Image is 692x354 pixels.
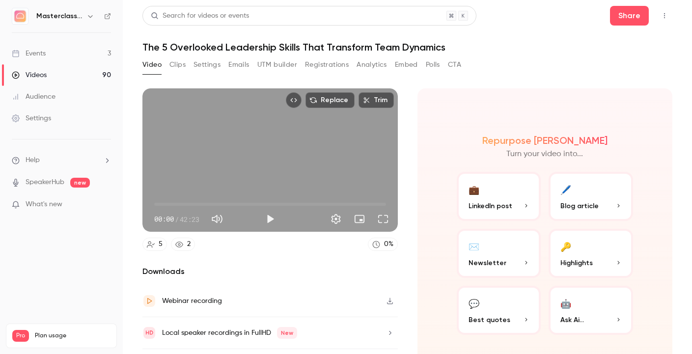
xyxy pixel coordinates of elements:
button: Play [260,209,280,229]
button: 💬Best quotes [457,286,541,335]
div: 💼 [469,182,479,197]
div: Local speaker recordings in FullHD [162,327,297,339]
button: UTM builder [257,57,297,73]
img: Masterclass Channel [12,8,28,24]
div: 5 [159,239,163,249]
h1: The 5 Overlooked Leadership Skills That Transform Team Dynamics [142,41,672,53]
button: Video [142,57,162,73]
div: 2 [187,239,191,249]
button: 💼LinkedIn post [457,172,541,221]
div: Videos [12,70,47,80]
div: 🤖 [560,296,571,311]
span: Best quotes [469,315,510,325]
div: 🖊️ [560,182,571,197]
button: Turn on miniplayer [350,209,369,229]
button: Settings [326,209,346,229]
a: 2 [171,238,195,251]
a: 0% [368,238,398,251]
button: Emails [228,57,249,73]
span: Pro [12,330,29,342]
div: Webinar recording [162,295,222,307]
button: Top Bar Actions [657,8,672,24]
h2: Downloads [142,266,398,277]
div: Settings [12,113,51,123]
div: ✉️ [469,239,479,254]
span: Plan usage [35,332,111,340]
button: Replace [305,92,355,108]
button: Embed [395,57,418,73]
button: Embed video [286,92,302,108]
button: ✉️Newsletter [457,229,541,278]
h6: Masterclass Channel [36,11,83,21]
button: Trim [359,92,394,108]
div: 0 % [384,239,393,249]
button: CTA [448,57,461,73]
button: 🤖Ask Ai... [549,286,633,335]
span: New [277,327,297,339]
span: 00:00 [154,214,174,224]
div: Search for videos or events [151,11,249,21]
a: SpeakerHub [26,177,64,188]
button: Analytics [357,57,387,73]
div: Events [12,49,46,58]
iframe: Noticeable Trigger [99,200,111,209]
span: Newsletter [469,258,506,268]
button: Clips [169,57,186,73]
button: 🔑Highlights [549,229,633,278]
a: 5 [142,238,167,251]
span: Help [26,155,40,165]
span: What's new [26,199,62,210]
button: Settings [194,57,221,73]
span: Blog article [560,201,599,211]
span: 42:23 [180,214,199,224]
span: Ask Ai... [560,315,584,325]
div: 🔑 [560,239,571,254]
p: Turn your video into... [506,148,583,160]
button: 🖊️Blog article [549,172,633,221]
li: help-dropdown-opener [12,155,111,165]
button: Polls [426,57,440,73]
div: 00:00 [154,214,199,224]
span: Highlights [560,258,593,268]
span: LinkedIn post [469,201,512,211]
span: new [70,178,90,188]
button: Registrations [305,57,349,73]
div: Audience [12,92,55,102]
button: Full screen [373,209,393,229]
span: / [175,214,179,224]
div: 💬 [469,296,479,311]
button: Mute [207,209,227,229]
button: Share [610,6,649,26]
h2: Repurpose [PERSON_NAME] [482,135,608,146]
